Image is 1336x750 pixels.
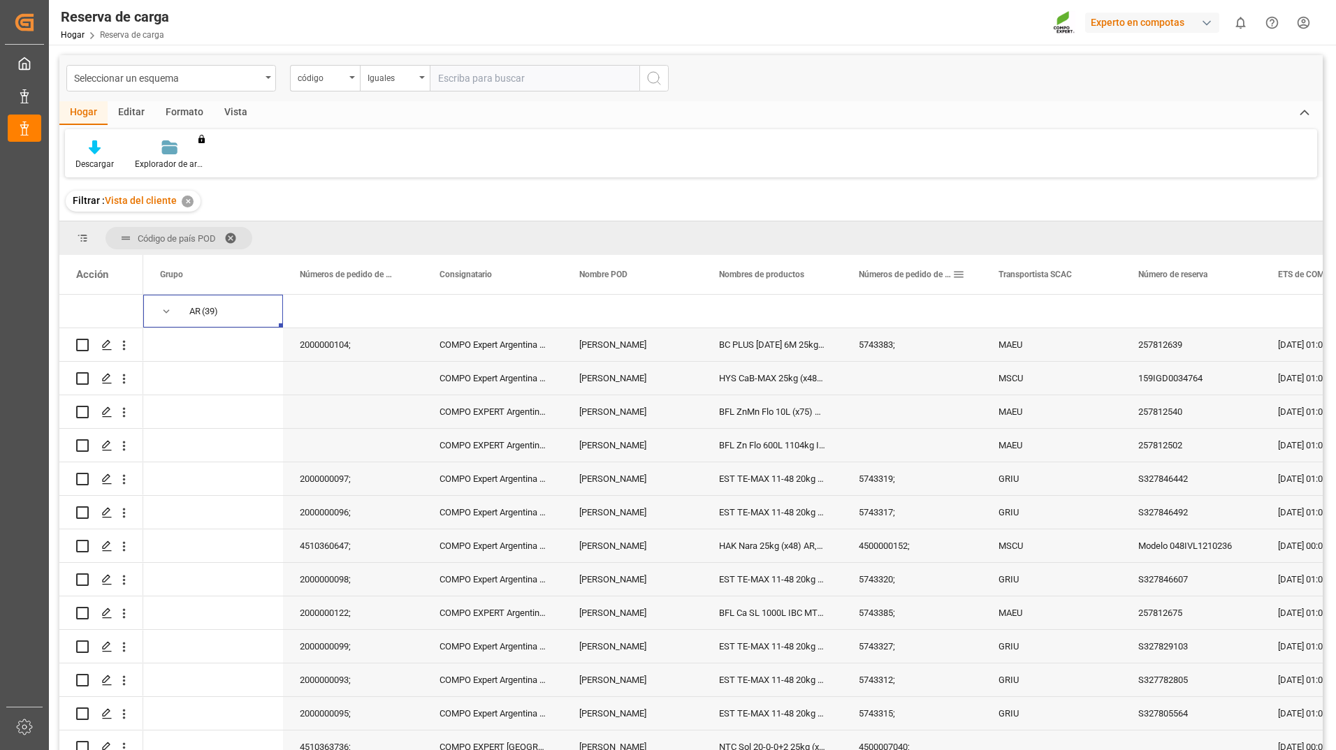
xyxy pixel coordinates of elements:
[423,362,562,395] div: COMPO Expert Argentina SRL, Producto Elabora
[562,328,702,361] div: [PERSON_NAME]
[298,68,345,84] div: código
[283,663,423,696] div: 2000000093;
[702,663,842,696] div: EST TE-MAX 11-48 20kg (x45) ES, PT MTO;
[999,270,1072,279] span: Transportista SCAC
[423,429,562,462] div: COMPO EXPERT Argentina SRL, Producto Elabora
[982,395,1121,428] div: MAEU
[1085,9,1225,36] button: Experto en compotas
[579,270,627,279] span: Nombre POD
[1053,10,1075,35] img: Screenshot%202023-09-29%20at%2010.02.21.png_1712312052.png
[76,268,108,281] div: Acción
[982,496,1121,529] div: GRIU
[1256,7,1288,38] button: Centro de ayuda
[61,6,169,27] div: Reserva de carga
[423,697,562,730] div: COMPO Expert Argentina SRL, Producto Elabora
[702,529,842,562] div: HAK Nara 25kg (x48) AR,GR,RS,TR MSE UN; [PERSON_NAME] 18-18-18 25kg (x48) INT MSE;
[423,496,562,529] div: COMPO Expert Argentina SRL, Producto Elabora
[1121,663,1261,696] div: S327782805
[155,101,214,125] div: Formato
[290,65,360,91] button: Abrir menú
[1121,630,1261,663] div: S327829103
[562,663,702,696] div: [PERSON_NAME]
[562,563,702,596] div: [PERSON_NAME]
[842,496,982,529] div: 5743317;
[842,328,982,361] div: 5743383;
[300,270,393,279] span: Números de pedido de SAP
[59,429,143,462] div: Presione ESPACIO para seleccionar esta fila.
[702,328,842,361] div: BC PLUS [DATE] 6M 25kg (x42) INT;
[982,596,1121,629] div: MAEU
[59,563,143,596] div: Presione ESPACIO para seleccionar esta fila.
[1121,496,1261,529] div: S327846492
[423,395,562,428] div: COMPO EXPERT Argentina SRL, Producto Elabora
[982,529,1121,562] div: MSCU
[440,270,492,279] span: Consignatario
[59,295,143,328] div: Presione ESPACIO para seleccionar esta fila.
[360,65,430,91] button: Abrir menú
[423,529,562,562] div: COMPO Expert Argentina SRL
[702,596,842,629] div: BFL Ca SL 1000L IBC MTO; DMPP 33,5% NTC marrón rojizo 1100kg CON; DMPP 34,8% NTC Sol 1100kg CON;
[842,697,982,730] div: 5743315;
[562,596,702,629] div: [PERSON_NAME]
[982,697,1121,730] div: GRIU
[59,496,143,529] div: Presione ESPACIO para seleccionar esta fila.
[423,663,562,696] div: COMPO Expert Argentina SRL, Producto Elabora
[423,563,562,596] div: COMPO Expert Argentina SRL, Producto Elabora
[66,65,276,91] button: Abrir menú
[639,65,669,91] button: Botón de búsqueda
[283,328,423,361] div: 2000000104;
[562,697,702,730] div: [PERSON_NAME]
[1121,462,1261,495] div: S327846442
[61,30,85,40] a: Hogar
[702,697,842,730] div: EST TE-MAX 11-48 20kg (x45) ES, PT MTO;
[702,429,842,462] div: BFL Zn Flo 600L 1104kg IBC (LS) Mex;
[562,362,702,395] div: [PERSON_NAME]
[982,429,1121,462] div: MAEU
[562,529,702,562] div: [PERSON_NAME]
[859,270,952,279] span: Números de pedido de compra de cliente
[423,630,562,663] div: COMPO Expert Argentina SRL, Producto Elabora
[702,630,842,663] div: EST TE-MAX 11-48 20kg (x45) ES, PT MTO;
[702,362,842,395] div: HYS CaB-MAX 25kg (x48) INT;
[138,233,216,244] span: Código de país POD
[702,563,842,596] div: EST TE-MAX 11-48 20kg (x45) ES, PT MTO;
[368,68,415,84] div: Iguales
[283,462,423,495] div: 2000000097;
[562,395,702,428] div: [PERSON_NAME]
[1121,362,1261,395] div: 159IGD0034764
[283,563,423,596] div: 2000000098;
[202,295,218,328] span: (39)
[562,462,702,495] div: [PERSON_NAME]
[1121,529,1261,562] div: Modelo 048IVL1210236
[283,596,423,629] div: 2000000122;
[73,195,105,206] span: Filtrar :
[842,462,982,495] div: 5743319;
[160,270,183,279] span: Grupo
[1138,270,1207,279] span: Número de reserva
[719,270,804,279] span: Nombres de productos
[59,362,143,395] div: Presione ESPACIO para seleccionar esta fila.
[1121,328,1261,361] div: 257812639
[982,630,1121,663] div: GRIU
[59,101,108,125] div: Hogar
[105,195,177,206] span: Vista del cliente
[842,529,982,562] div: 4500000152;
[1091,15,1184,30] font: Experto en compotas
[430,65,639,91] input: Escriba para buscar
[59,630,143,663] div: Presione ESPACIO para seleccionar esta fila.
[1121,596,1261,629] div: 257812675
[75,158,114,170] div: Descargar
[982,362,1121,395] div: MSCU
[59,328,143,362] div: Presione ESPACIO para seleccionar esta fila.
[562,429,702,462] div: [PERSON_NAME]
[982,663,1121,696] div: GRIU
[59,395,143,429] div: Presione ESPACIO para seleccionar esta fila.
[423,328,562,361] div: COMPO Expert Argentina SRL, Producto Elabora
[1121,563,1261,596] div: S327846607
[842,630,982,663] div: 5743327;
[283,529,423,562] div: 4510360647;
[283,630,423,663] div: 2000000099;
[59,462,143,496] div: Presione ESPACIO para seleccionar esta fila.
[1121,697,1261,730] div: S327805564
[59,596,143,630] div: Presione ESPACIO para seleccionar esta fila.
